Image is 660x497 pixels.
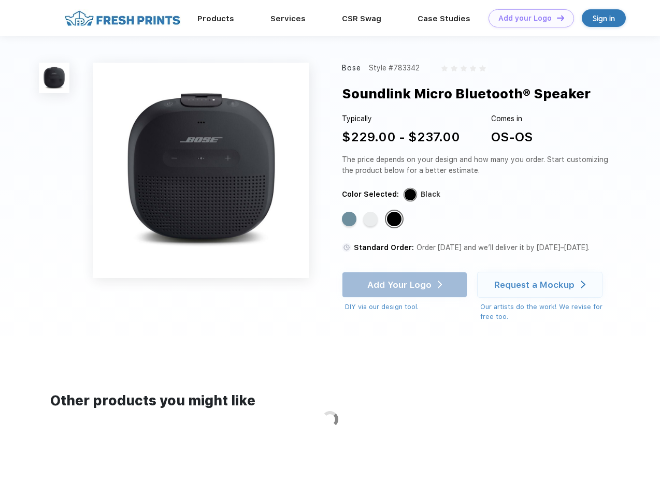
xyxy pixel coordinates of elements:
[50,391,609,411] div: Other products you might like
[581,281,585,288] img: white arrow
[369,63,420,74] div: Style #783342
[593,12,615,24] div: Sign in
[494,280,575,290] div: Request a Mockup
[491,113,533,124] div: Comes in
[342,63,362,74] div: Bose
[93,63,309,278] img: func=resize&h=640
[342,189,399,200] div: Color Selected:
[354,243,414,252] span: Standard Order:
[461,65,467,71] img: gray_star.svg
[39,63,69,93] img: func=resize&h=100
[342,113,460,124] div: Typically
[342,212,356,226] div: Stone Blue
[342,84,591,104] div: Soundlink Micro Bluetooth® Speaker
[342,243,351,252] img: standard order
[342,128,460,147] div: $229.00 - $237.00
[557,15,564,21] img: DT
[417,243,590,252] span: Order [DATE] and we’ll deliver it by [DATE]–[DATE].
[498,14,552,23] div: Add your Logo
[441,65,448,71] img: gray_star.svg
[345,302,467,312] div: DIY via our design tool.
[582,9,626,27] a: Sign in
[491,128,533,147] div: OS-OS
[479,65,485,71] img: gray_star.svg
[363,212,378,226] div: White Smoke
[470,65,476,71] img: gray_star.svg
[480,302,612,322] div: Our artists do the work! We revise for free too.
[270,14,306,23] a: Services
[62,9,183,27] img: fo%20logo%202.webp
[421,189,440,200] div: Black
[342,14,381,23] a: CSR Swag
[451,65,457,71] img: gray_star.svg
[197,14,234,23] a: Products
[342,154,612,176] div: The price depends on your design and how many you order. Start customizing the product below for ...
[387,212,401,226] div: Black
